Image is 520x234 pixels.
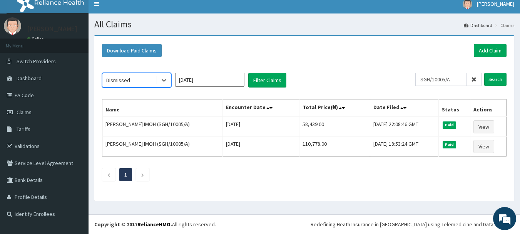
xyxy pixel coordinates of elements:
div: Dismissed [106,76,130,84]
th: Status [438,99,470,117]
th: Actions [470,99,506,117]
input: Search [484,73,507,86]
a: Page 1 is your current page [124,171,127,178]
td: [DATE] 22:08:46 GMT [370,117,439,137]
th: Total Price(₦) [299,99,370,117]
span: Paid [443,121,456,128]
a: Add Claim [474,44,507,57]
button: Download Paid Claims [102,44,162,57]
footer: All rights reserved. [89,214,520,234]
span: [PERSON_NAME] [477,0,514,7]
span: Dashboard [17,75,42,82]
a: View [473,140,494,153]
a: RelianceHMO [137,221,171,228]
div: Redefining Heath Insurance in [GEOGRAPHIC_DATA] using Telemedicine and Data Science! [311,221,514,228]
span: We're online! [45,69,106,146]
th: Date Filed [370,99,439,117]
a: View [473,120,494,133]
span: Paid [443,141,456,148]
img: d_794563401_company_1708531726252_794563401 [14,39,31,58]
a: Online [27,36,45,42]
a: Dashboard [464,22,492,29]
div: Minimize live chat window [126,4,145,22]
td: [DATE] [222,137,299,157]
input: Select Month and Year [175,73,244,87]
td: [PERSON_NAME] IMOH (SGH/10005/A) [102,137,223,157]
td: [DATE] [222,117,299,137]
li: Claims [493,22,514,29]
td: 58,439.00 [299,117,370,137]
th: Name [102,99,223,117]
button: Filter Claims [248,73,286,88]
p: [PERSON_NAME] [27,25,77,32]
span: Claims [17,109,32,116]
a: Previous page [107,171,110,178]
h1: All Claims [94,19,514,29]
span: Tariffs [17,126,30,133]
strong: Copyright © 2017 . [94,221,172,228]
td: 110,778.00 [299,137,370,157]
td: [PERSON_NAME] IMOH (SGH/10005/A) [102,117,223,137]
input: Search by HMO ID [415,73,466,86]
img: User Image [4,17,21,35]
th: Encounter Date [222,99,299,117]
td: [DATE] 18:53:24 GMT [370,137,439,157]
span: Switch Providers [17,58,56,65]
textarea: Type your message and hit 'Enter' [4,154,147,181]
a: Next page [141,171,144,178]
div: Chat with us now [40,43,129,53]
